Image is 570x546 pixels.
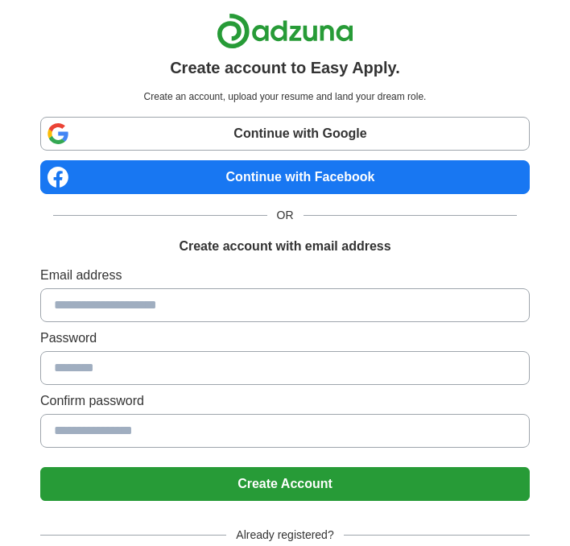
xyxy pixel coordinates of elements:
label: Confirm password [40,391,530,411]
a: Continue with Google [40,117,530,151]
img: Adzuna logo [217,13,353,49]
a: Continue with Facebook [40,160,530,194]
span: OR [267,207,304,224]
label: Password [40,329,530,348]
h1: Create account with email address [179,237,390,256]
h1: Create account to Easy Apply. [170,56,400,80]
span: Already registered? [226,527,343,544]
button: Create Account [40,467,530,501]
label: Email address [40,266,530,285]
p: Create an account, upload your resume and land your dream role. [43,89,527,104]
